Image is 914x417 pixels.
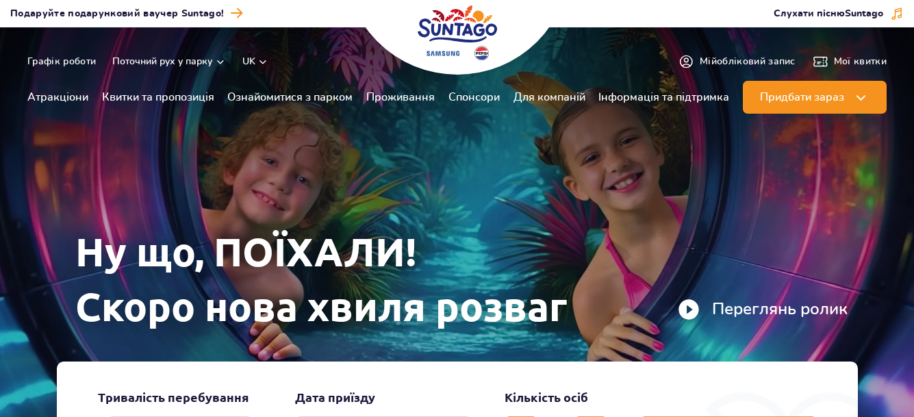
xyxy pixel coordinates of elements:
[448,81,500,114] a: Спонсори
[295,389,375,405] span: Дата приїзду
[598,81,729,114] a: Інформація та підтримка
[75,225,848,334] h1: Ну що, ПОЇХАЛИ! Скоро нова хвиля розваг
[366,81,435,114] a: Проживання
[678,299,848,320] button: Переглянь ролик
[10,4,243,23] a: Подаруйте подарунковий ваучер Suntago!
[505,389,588,405] span: Кількість осіб
[743,81,887,114] button: Придбати зараз
[227,81,353,114] a: Ознайомитися з парком
[812,53,887,70] a: Мої квитки
[834,55,887,68] span: Мої квитки
[102,81,214,114] a: Квитки та пропозиція
[678,53,796,70] a: Мійобліковий запис
[27,55,96,68] a: Графік роботи
[760,91,844,103] span: Придбати зараз
[98,389,249,405] span: Тривалість перебування
[700,55,796,68] span: Мій обліковий запис
[10,7,224,21] span: Подаруйте подарунковий ваучер Suntago!
[27,81,88,114] a: Атракціони
[112,56,226,67] button: Поточний рух у парку
[513,81,585,114] a: Для компаній
[242,55,268,68] button: uk
[845,9,883,18] span: Suntago
[774,7,883,21] span: Слухати пісню
[774,7,904,21] button: Слухати піснюSuntago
